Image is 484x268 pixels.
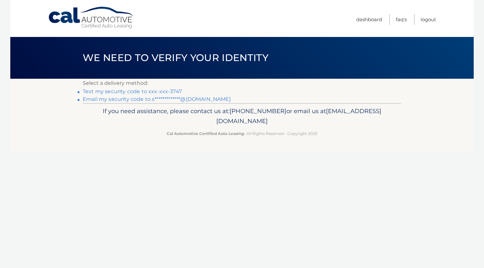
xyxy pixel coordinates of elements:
[87,130,397,137] p: - All Rights Reserved - Copyright 2025
[87,106,397,127] p: If you need assistance, please contact us at: or email us at
[83,88,182,94] a: Text my security code to xxx-xxx-3747
[229,107,286,115] span: [PHONE_NUMBER]
[83,52,268,64] span: We need to verify your identity
[421,14,436,25] a: Logout
[167,131,244,136] strong: Cal Automotive Certified Auto Leasing
[83,79,401,88] p: Select a delivery method:
[48,6,135,29] a: Cal Automotive
[356,14,382,25] a: Dashboard
[396,14,407,25] a: FAQ's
